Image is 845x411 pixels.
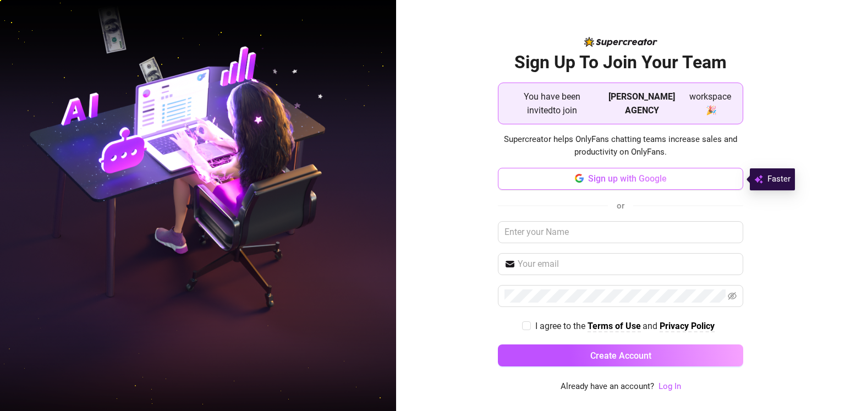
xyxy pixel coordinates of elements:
[498,133,743,159] span: Supercreator helps OnlyFans chatting teams increase sales and productivity on OnlyFans.
[728,292,737,300] span: eye-invisible
[518,257,737,271] input: Your email
[687,90,734,117] span: workspace 🎉
[659,380,681,393] a: Log In
[498,168,743,190] button: Sign up with Google
[535,321,588,331] span: I agree to the
[588,173,667,184] span: Sign up with Google
[767,173,791,186] span: Faster
[617,201,624,211] span: or
[498,221,743,243] input: Enter your Name
[498,51,743,74] h2: Sign Up To Join Your Team
[588,321,641,332] a: Terms of Use
[590,350,651,361] span: Create Account
[608,91,675,116] strong: [PERSON_NAME] AGENCY
[584,37,657,47] img: logo-BBDzfeDw.svg
[660,321,715,331] strong: Privacy Policy
[659,381,681,391] a: Log In
[643,321,660,331] span: and
[754,173,763,186] img: svg%3e
[507,90,597,117] span: You have been invited to join
[588,321,641,331] strong: Terms of Use
[498,344,743,366] button: Create Account
[561,380,654,393] span: Already have an account?
[660,321,715,332] a: Privacy Policy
